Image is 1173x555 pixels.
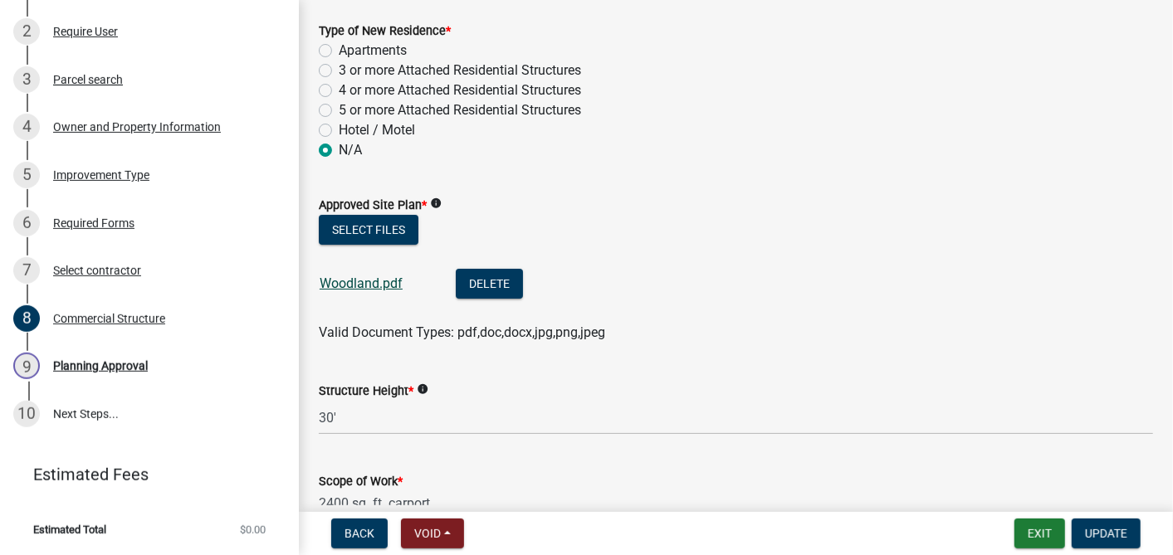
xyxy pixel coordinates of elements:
button: Delete [456,269,523,299]
span: Back [345,527,374,540]
label: Apartments [339,41,407,61]
div: Require User [53,26,118,37]
label: N/A [339,140,362,160]
div: 7 [13,257,40,284]
label: Hotel / Motel [339,120,415,140]
i: info [417,383,428,395]
span: Valid Document Types: pdf,doc,docx,jpg,png,jpeg [319,324,605,340]
span: Void [414,527,441,540]
label: Structure Height [319,386,413,397]
button: Update [1072,518,1141,548]
div: 8 [13,305,40,332]
div: 5 [13,162,40,188]
button: Back [331,518,388,548]
div: 3 [13,66,40,93]
label: 3 or more Attached Residential Structures [339,61,581,80]
div: Planning Approval [53,360,148,372]
div: Required Forms [53,217,134,229]
div: 2 [13,18,40,45]
label: Scope of Work [319,476,403,488]
span: Update [1085,527,1127,540]
div: 6 [13,210,40,236]
i: info [430,197,442,209]
div: Owner and Property Information [53,121,221,133]
div: 10 [13,401,40,427]
label: Type of New Residence [319,26,451,37]
a: Estimated Fees [13,458,272,491]
button: Void [401,518,464,548]
label: 4 or more Attached Residential Structures [339,80,581,100]
div: Parcel search [53,74,123,85]
button: Exit [1014,518,1065,548]
label: Approved Site Plan [319,200,427,212]
div: Improvement Type [53,169,149,181]
div: 4 [13,114,40,140]
button: Select files [319,215,418,245]
wm-modal-confirm: Delete Document [456,277,523,293]
div: Select contractor [53,265,141,276]
label: 5 or more Attached Residential Structures [339,100,581,120]
div: Commercial Structure [53,313,165,324]
div: 9 [13,353,40,379]
a: Woodland.pdf [320,275,403,291]
span: Estimated Total [33,524,106,535]
span: $0.00 [240,524,266,535]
